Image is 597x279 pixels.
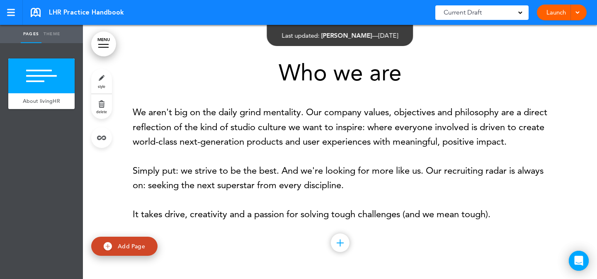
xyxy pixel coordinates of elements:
[282,32,398,39] div: —
[133,163,547,192] p: Simply put: we strive to be the best. And we're looking for more like us. Our recruiting radar is...
[21,25,41,43] a: Pages
[49,8,124,17] span: LHR Practice Handbook
[569,251,589,271] div: Open Intercom Messenger
[91,237,158,256] a: Add Page
[98,84,105,89] span: style
[118,243,145,250] span: Add Page
[133,207,547,221] p: It takes drive, creativity and a passion for solving tough challenges (and we mean tough).
[96,109,107,114] span: delete
[23,97,60,104] span: About livingHR
[282,32,320,39] span: Last updated:
[41,25,62,43] a: Theme
[133,61,547,84] h1: Who we are
[8,93,75,109] a: About livingHR
[444,7,482,18] span: Current Draft
[379,32,398,39] span: [DATE]
[91,32,116,56] a: MENU
[543,5,569,20] a: Launch
[321,32,372,39] span: [PERSON_NAME]
[91,69,112,94] a: style
[91,94,112,119] a: delete
[104,242,112,250] img: add.svg
[133,105,547,149] p: We aren't big on the daily grind mentality. Our company values, objectives and philosophy are a d...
